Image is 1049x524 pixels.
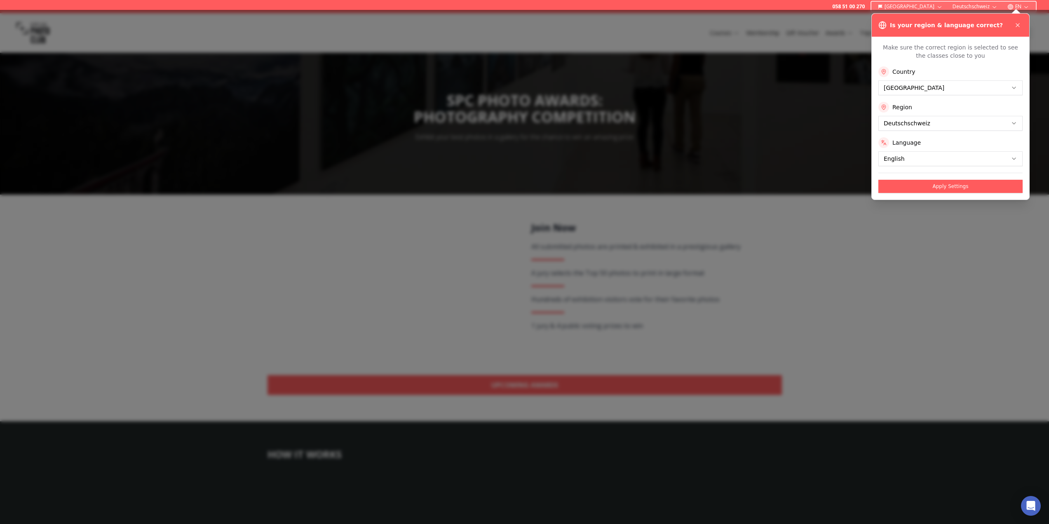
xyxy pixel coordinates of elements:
button: [GEOGRAPHIC_DATA] [875,2,946,12]
label: Country [892,68,915,76]
div: Open Intercom Messenger [1021,496,1041,516]
label: Region [892,103,912,111]
button: EN [1004,2,1033,12]
a: 058 51 00 270 [832,3,865,10]
button: Apply Settings [878,180,1023,193]
label: Language [892,139,921,147]
h3: Is your region & language correct? [890,21,1003,29]
button: Deutschschweiz [949,2,1001,12]
p: Make sure the correct region is selected to see the classes close to you [878,43,1023,60]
